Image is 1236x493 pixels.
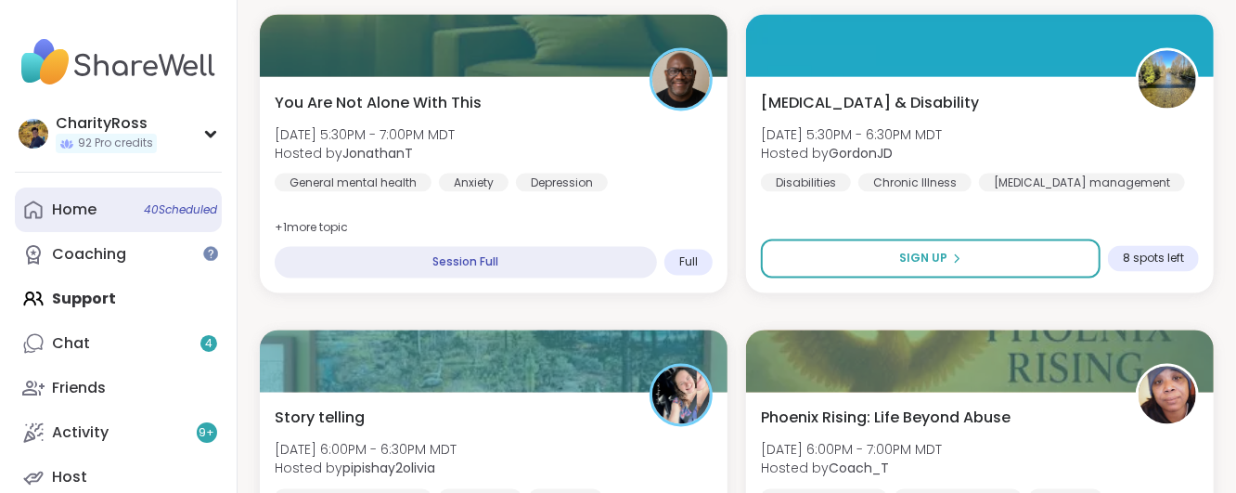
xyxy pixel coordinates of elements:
[761,460,942,478] span: Hosted by
[275,247,657,279] div: Session Full
[205,336,212,352] span: 4
[15,232,222,277] a: Coaching
[1139,51,1196,109] img: GordonJD
[652,367,710,424] img: pipishay2olivia
[761,441,942,460] span: [DATE] 6:00PM - 7:00PM MDT
[78,136,153,151] span: 92 Pro credits
[761,174,851,192] div: Disabilities
[899,251,947,267] span: Sign Up
[203,246,218,261] iframe: Spotlight
[52,422,109,443] div: Activity
[52,244,126,265] div: Coaching
[1123,252,1184,266] span: 8 spots left
[19,119,48,149] img: CharityRoss
[342,144,413,162] b: JonathanT
[275,174,431,192] div: General mental health
[761,144,942,162] span: Hosted by
[144,202,217,217] span: 40 Scheduled
[15,30,222,95] img: ShareWell Nav Logo
[52,200,97,220] div: Home
[829,144,893,162] b: GordonJD
[275,441,457,460] span: [DATE] 6:00PM - 6:30PM MDT
[275,125,455,144] span: [DATE] 5:30PM - 7:00PM MDT
[15,366,222,410] a: Friends
[275,460,457,478] span: Hosted by
[275,408,365,430] span: Story telling
[761,240,1101,279] button: Sign Up
[52,467,87,487] div: Host
[516,174,608,192] div: Depression
[15,321,222,366] a: Chat4
[15,410,222,455] a: Activity9+
[52,378,106,398] div: Friends
[761,125,942,144] span: [DATE] 5:30PM - 6:30PM MDT
[56,113,157,134] div: CharityRoss
[275,92,482,114] span: You Are Not Alone With This
[52,333,90,354] div: Chat
[761,408,1011,430] span: Phoenix Rising: Life Beyond Abuse
[1139,367,1196,424] img: Coach_T
[275,144,455,162] span: Hosted by
[761,92,979,114] span: [MEDICAL_DATA] & Disability
[858,174,972,192] div: Chronic Illness
[979,174,1185,192] div: [MEDICAL_DATA] management
[439,174,509,192] div: Anxiety
[342,460,435,478] b: pipishay2olivia
[652,51,710,109] img: JonathanT
[679,255,698,270] span: Full
[829,460,889,478] b: Coach_T
[200,425,215,441] span: 9 +
[15,188,222,232] a: Home40Scheduled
